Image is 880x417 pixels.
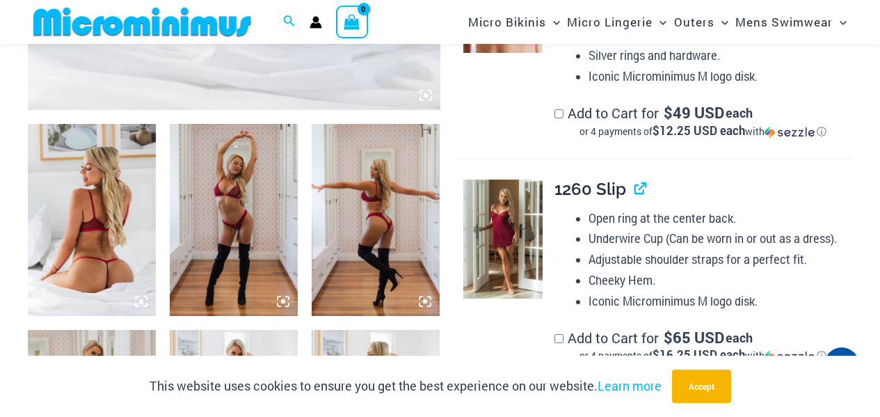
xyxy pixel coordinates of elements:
[468,4,546,40] span: Micro Bikinis
[672,370,731,403] button: Accept
[589,291,852,312] li: Iconic Microminimus M logo disk.
[726,331,753,345] span: each
[765,126,815,139] img: Sezzle
[310,16,322,29] a: Account icon link
[150,376,662,397] p: This website uses cookies to ensure you get the best experience on our website.
[664,106,724,120] span: 49 USD
[554,349,852,363] div: or 4 payments of with
[336,6,368,38] a: View Shopping Cart, empty
[833,4,847,40] span: Menu Toggle
[765,350,815,363] img: Sezzle
[554,125,852,139] div: or 4 payments of$12.25 USD eachwithSezzle Click to learn more about Sezzle
[554,109,563,118] input: Add to Cart for$49 USD eachor 4 payments of$12.25 USD eachwithSezzle Click to learn more about Se...
[714,4,728,40] span: Menu Toggle
[312,124,440,316] img: Guilty Pleasures Red 1045 Bra 6045 Thong
[664,102,673,123] span: $
[28,6,257,38] img: MM SHOP LOGO FLAT
[589,66,852,87] li: Iconic Microminimus M logo disk.
[554,334,563,343] input: Add to Cart for$65 USD eachor 4 payments of$16.25 USD eachwithSezzle Click to learn more about Se...
[554,349,852,363] div: or 4 payments of$16.25 USD eachwithSezzle Click to learn more about Sezzle
[554,125,852,139] div: or 4 payments of with
[653,347,745,363] span: $16.25 USD each
[726,106,753,120] span: each
[28,124,156,316] img: Guilty Pleasures Red 1045 Bra 689 Micro
[653,123,745,139] span: $12.25 USD each
[653,4,666,40] span: Menu Toggle
[674,4,714,40] span: Outers
[554,179,626,199] span: 1260 Slip
[589,270,852,291] li: Cheeky Hem.
[563,4,670,40] a: Micro LingerieMenu ToggleMenu Toggle
[463,2,852,42] nav: Site Navigation
[589,228,852,249] li: Underwire Cup (Can be worn in or out as a dress).
[546,4,560,40] span: Menu Toggle
[664,327,673,347] span: $
[170,124,298,316] img: Guilty Pleasures Red 1045 Bra 6045 Thong
[554,329,852,363] label: Add to Cart for
[664,331,724,345] span: 65 USD
[554,104,852,139] label: Add to Cart for
[463,180,543,299] img: Guilty Pleasures Red 1260 Slip
[465,4,563,40] a: Micro BikinisMenu ToggleMenu Toggle
[598,377,662,394] a: Learn more
[283,13,296,31] a: Search icon link
[735,4,833,40] span: Mens Swimwear
[567,4,653,40] span: Micro Lingerie
[671,4,732,40] a: OutersMenu ToggleMenu Toggle
[589,45,852,66] li: Silver rings and hardware.
[589,208,852,229] li: Open ring at the center back.
[732,4,850,40] a: Mens SwimwearMenu ToggleMenu Toggle
[589,249,852,270] li: Adjustable shoulder straps for a perfect fit.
